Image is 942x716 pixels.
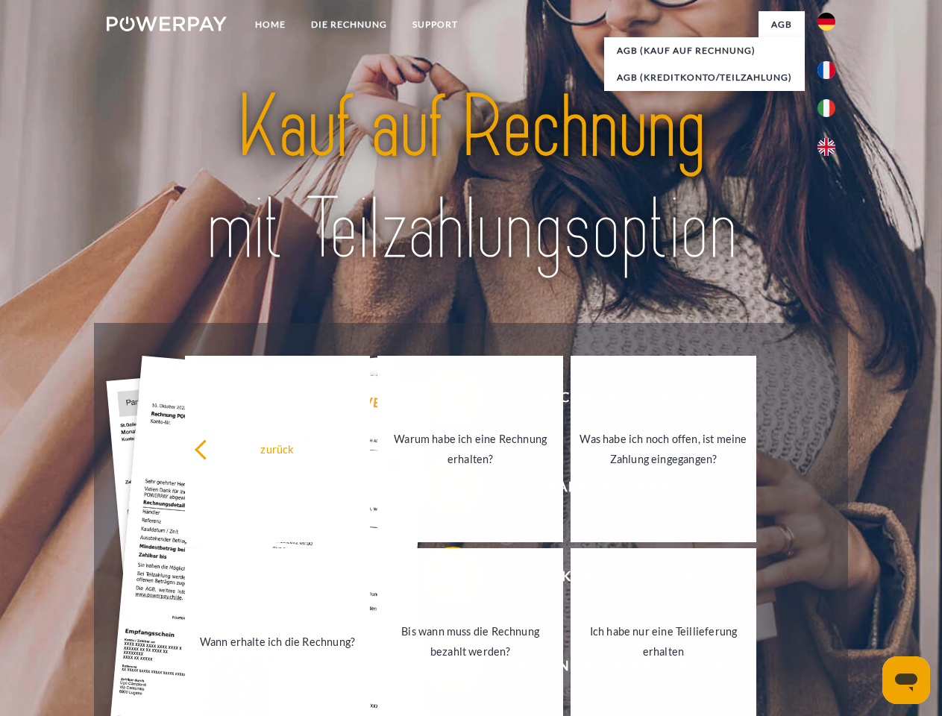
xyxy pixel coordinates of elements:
a: Home [242,11,298,38]
img: logo-powerpay-white.svg [107,16,227,31]
img: fr [817,61,835,79]
div: Bis wann muss die Rechnung bezahlt werden? [386,621,554,662]
div: Ich habe nur eine Teillieferung erhalten [580,621,747,662]
a: agb [759,11,805,38]
a: Was habe ich noch offen, ist meine Zahlung eingegangen? [571,356,756,542]
div: Wann erhalte ich die Rechnung? [194,631,362,651]
a: AGB (Kreditkonto/Teilzahlung) [604,64,805,91]
a: SUPPORT [400,11,471,38]
img: title-powerpay_de.svg [142,72,800,286]
a: DIE RECHNUNG [298,11,400,38]
div: Was habe ich noch offen, ist meine Zahlung eingegangen? [580,429,747,469]
img: en [817,138,835,156]
a: AGB (Kauf auf Rechnung) [604,37,805,64]
div: Warum habe ich eine Rechnung erhalten? [386,429,554,469]
iframe: Schaltfläche zum Öffnen des Messaging-Fensters [882,656,930,704]
div: zurück [194,439,362,459]
img: it [817,99,835,117]
img: de [817,13,835,31]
